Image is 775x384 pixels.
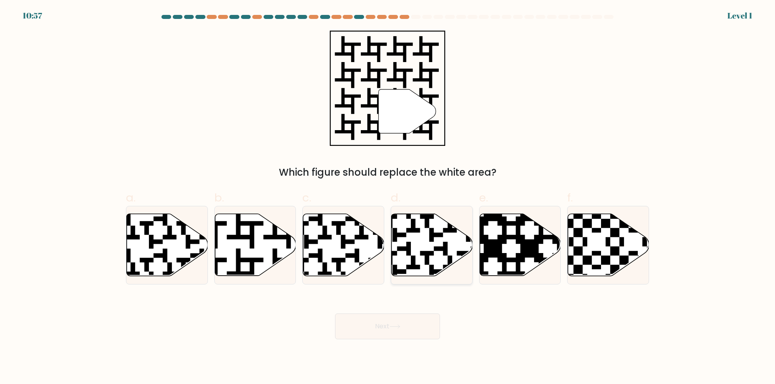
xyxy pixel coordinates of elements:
button: Next [335,313,440,339]
span: d. [391,190,400,205]
g: " [379,89,436,133]
span: c. [302,190,311,205]
span: f. [567,190,573,205]
div: Level 1 [727,10,752,22]
div: 10:57 [23,10,42,22]
span: a. [126,190,136,205]
div: Which figure should replace the white area? [131,165,644,180]
span: e. [479,190,488,205]
span: b. [214,190,224,205]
